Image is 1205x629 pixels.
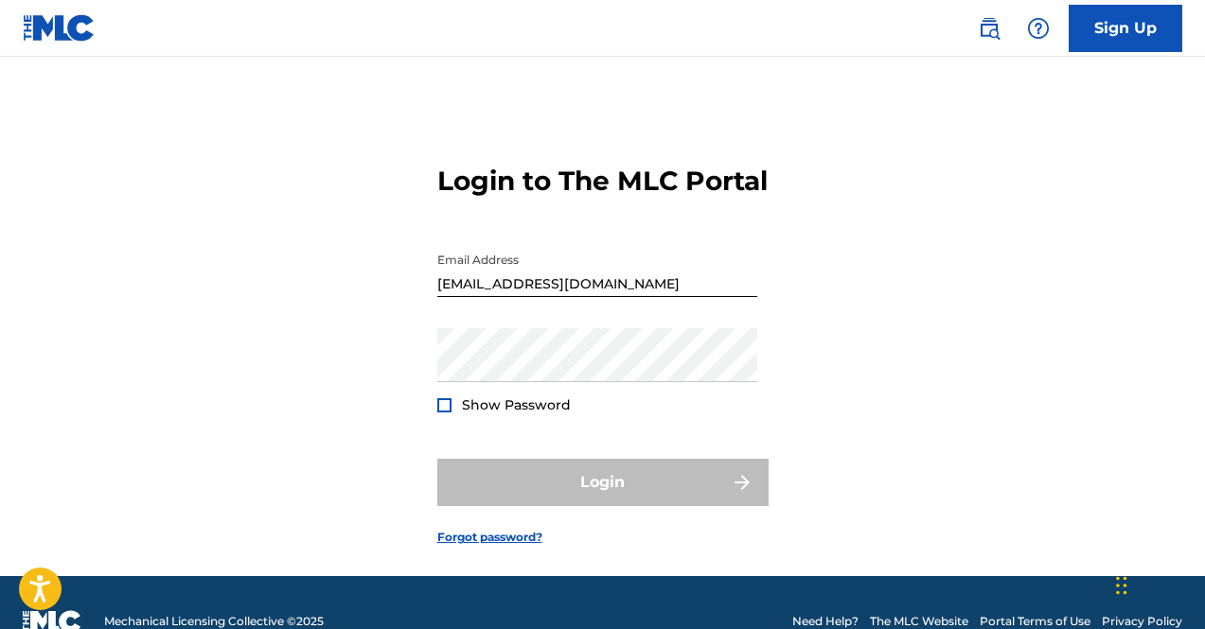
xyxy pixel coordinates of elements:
span: Show Password [462,396,571,413]
div: Help [1019,9,1057,47]
a: Sign Up [1069,5,1182,52]
a: Public Search [970,9,1008,47]
a: Forgot password? [437,529,542,546]
iframe: Chat Widget [1110,538,1205,629]
h3: Login to The MLC Portal [437,165,768,198]
img: MLC Logo [23,14,96,42]
div: Drag [1116,557,1127,614]
img: help [1027,17,1050,40]
img: search [978,17,1001,40]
